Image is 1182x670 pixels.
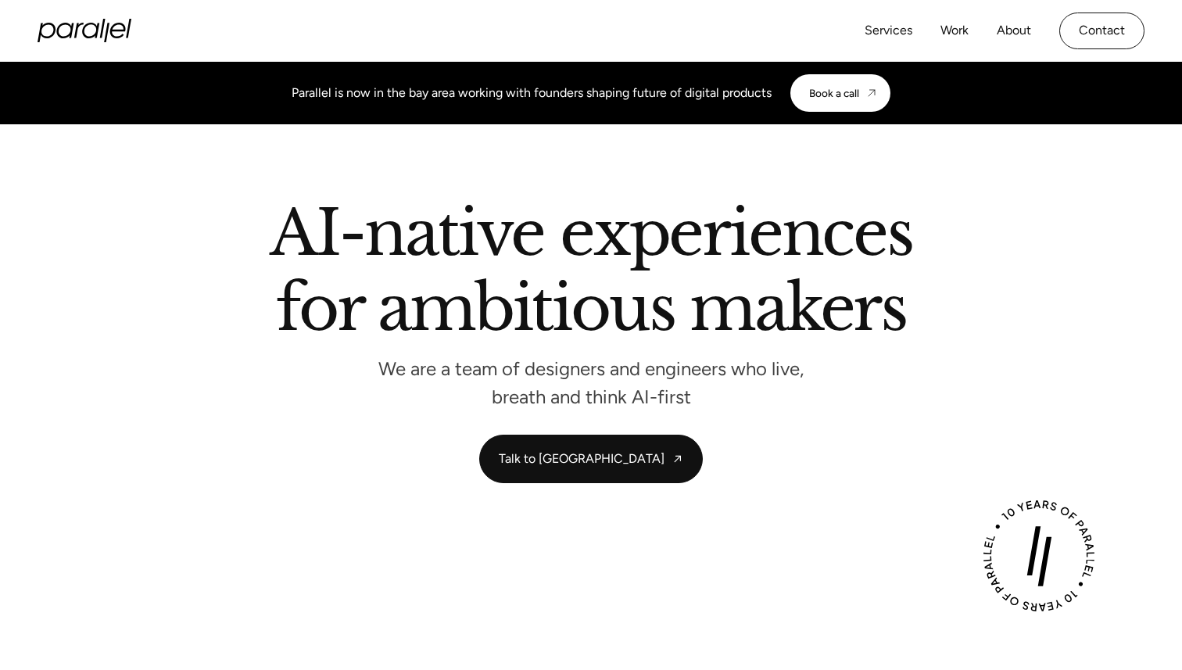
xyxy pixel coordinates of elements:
img: CTA arrow image [865,87,878,99]
a: home [38,19,131,42]
h2: AI-native experiences for ambitious makers [145,202,1037,346]
a: About [997,20,1031,42]
div: Book a call [809,87,859,99]
div: Parallel is now in the bay area working with founders shaping future of digital products [292,84,772,102]
a: Contact [1059,13,1144,49]
a: Book a call [790,74,890,112]
a: Services [865,20,912,42]
p: We are a team of designers and engineers who live, breath and think AI-first [356,362,826,403]
a: Work [940,20,969,42]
